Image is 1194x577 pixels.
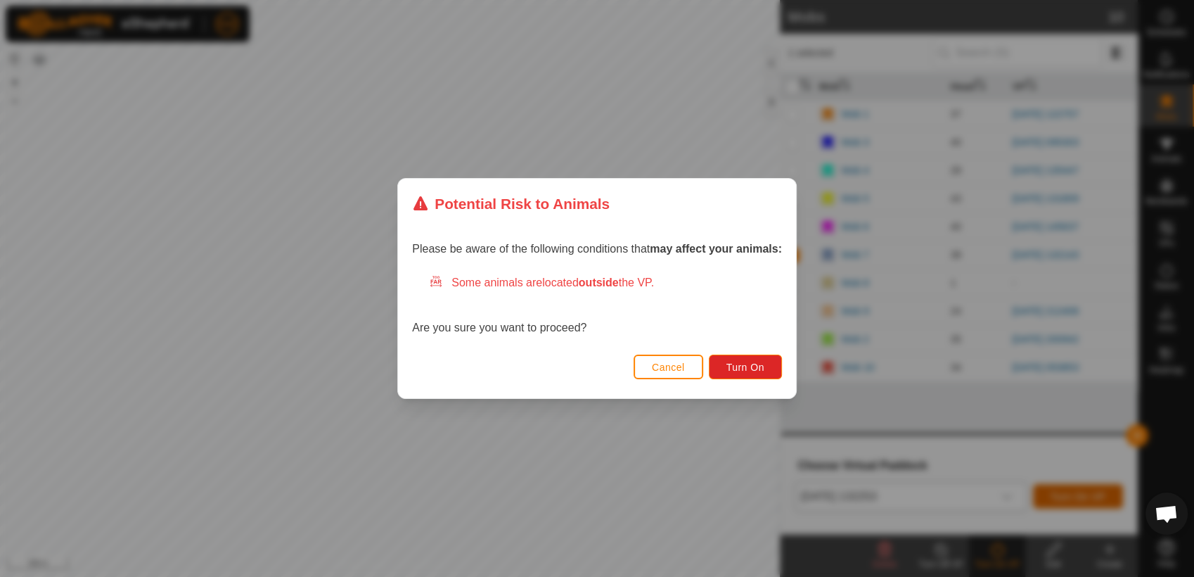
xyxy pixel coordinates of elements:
[1145,493,1188,535] a: Open chat
[650,243,782,255] strong: may affect your animals:
[579,277,619,288] strong: outside
[412,243,782,255] span: Please be aware of the following conditions that
[726,362,764,373] span: Turn On
[542,277,654,288] span: located the VP.
[412,274,782,336] div: Are you sure you want to proceed?
[412,193,610,215] div: Potential Risk to Animals
[652,362,685,373] span: Cancel
[429,274,782,291] div: Some animals are
[709,355,782,379] button: Turn On
[634,355,703,379] button: Cancel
